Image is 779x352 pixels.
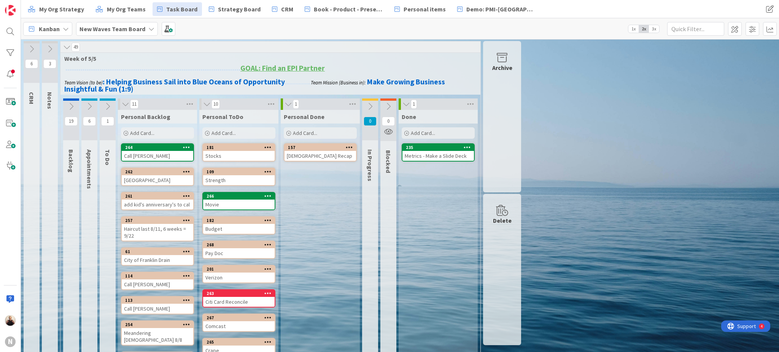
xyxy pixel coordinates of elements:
div: 61 [122,248,193,255]
div: 265 [203,339,275,346]
span: To Do [104,149,111,165]
span: In Progress [366,149,374,181]
div: 266 [203,193,275,200]
div: 235Metrics - Make a Slide Deck [402,144,474,161]
div: Strength [203,175,275,185]
div: Call [PERSON_NAME] [122,151,193,161]
span: Demo: PMI-[GEOGRAPHIC_DATA] [466,5,536,14]
a: My Org Strategy [23,2,89,16]
div: 257 [125,218,193,223]
div: 181Stocks [203,144,275,161]
div: 262[GEOGRAPHIC_DATA] [122,168,193,185]
span: Personal Backlog [121,113,170,121]
span: Add Card... [411,130,435,136]
div: Budget [203,224,275,234]
a: 261add kid's anniversary's to cal [121,192,194,210]
div: 264Call [PERSON_NAME] [122,144,193,161]
div: 261add kid's anniversary's to cal [122,193,193,209]
div: 254 [122,321,193,328]
u: GOAL: Find an EPI Partner [240,63,325,73]
span: My Org Teams [107,5,146,14]
div: 257 [122,217,193,224]
div: 157[DEMOGRAPHIC_DATA] Recap [285,144,356,161]
b: New Waves Team Board [79,25,145,33]
span: 11 [130,100,138,109]
a: 268Pay Doc [202,241,275,259]
div: 267 [203,314,275,321]
input: Quick Filter... [667,22,724,36]
strong: Make Growing Business Insightful & Fun (1:9) [64,77,447,94]
span: 6 [25,59,38,68]
div: Haircut last 8/11, 6 weeks = 9/22 [122,224,193,241]
div: 268 [203,241,275,248]
span: My Org Strategy [39,5,84,14]
div: Meandering [DEMOGRAPHIC_DATA] 8/8 [122,328,193,345]
div: 254Meandering [DEMOGRAPHIC_DATA] 8/8 [122,321,193,345]
div: 254 [125,322,193,327]
a: 182Budget [202,216,275,235]
span: 3 [43,59,56,68]
div: Verizon [203,273,275,282]
div: 266Movie [203,193,275,209]
div: Archive [492,63,512,72]
a: 235Metrics - Make a Slide Deck [402,143,475,162]
span: Personal items [404,5,446,14]
div: 61City of Franklin Drain [122,248,193,265]
div: 113 [122,297,193,304]
span: Notes [46,92,54,109]
div: 257Haircut last 8/11, 6 weeks = 9/22 [122,217,193,241]
div: N [5,336,16,347]
strong: Helping Business Sail into Blue Oceans of Opportunity [106,77,285,86]
div: 268 [207,242,275,247]
a: 266Movie [202,192,275,210]
span: Appointments [86,149,93,189]
div: add kid's anniversary's to cal [122,200,193,209]
div: 182Budget [203,217,275,234]
span: Personal ToDo [202,113,243,121]
a: 181Stocks [202,143,275,162]
span: Done [402,113,416,121]
a: 109Strength [202,168,275,186]
span: 19 [65,117,78,126]
a: 157[DEMOGRAPHIC_DATA] Recap [284,143,357,162]
div: 114Call [PERSON_NAME] [122,273,193,289]
div: 157 [285,144,356,151]
div: 157 [288,145,356,150]
a: My Org Teams [91,2,150,16]
div: 264 [122,144,193,151]
span: Blocked [385,150,392,173]
div: 181 [207,145,275,150]
span: CRM [281,5,293,14]
a: 201Verizon [202,265,275,283]
a: CRM [267,2,298,16]
div: Stocks [203,151,275,161]
span: 0 [382,117,395,126]
div: 113Call [PERSON_NAME] [122,297,193,314]
a: 262[GEOGRAPHIC_DATA] [121,168,194,186]
img: Visit kanbanzone.com [5,5,16,16]
span: 1 [411,100,417,109]
span: 49 [72,43,80,52]
div: [GEOGRAPHIC_DATA] [122,175,193,185]
div: 263 [203,290,275,297]
span: CRM [28,92,35,104]
div: 262 [125,169,193,174]
span: Add Card... [211,130,236,136]
div: Call [PERSON_NAME] [122,279,193,289]
div: 263Citi Card Reconcile [203,290,275,307]
a: Personal items [390,2,450,16]
div: 113 [125,298,193,303]
div: 261 [125,193,193,199]
span: Backlog [67,149,75,173]
strong: : [103,77,105,86]
div: 109 [203,168,275,175]
div: 261 [122,193,193,200]
div: Citi Card Reconcile [203,297,275,307]
div: 267 [207,315,275,320]
div: 109 [207,169,275,174]
span: Week of 5/5 [64,55,471,62]
img: MB [5,315,16,326]
a: Strategy Board [204,2,265,16]
div: 114 [122,273,193,279]
div: 201Verizon [203,266,275,282]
